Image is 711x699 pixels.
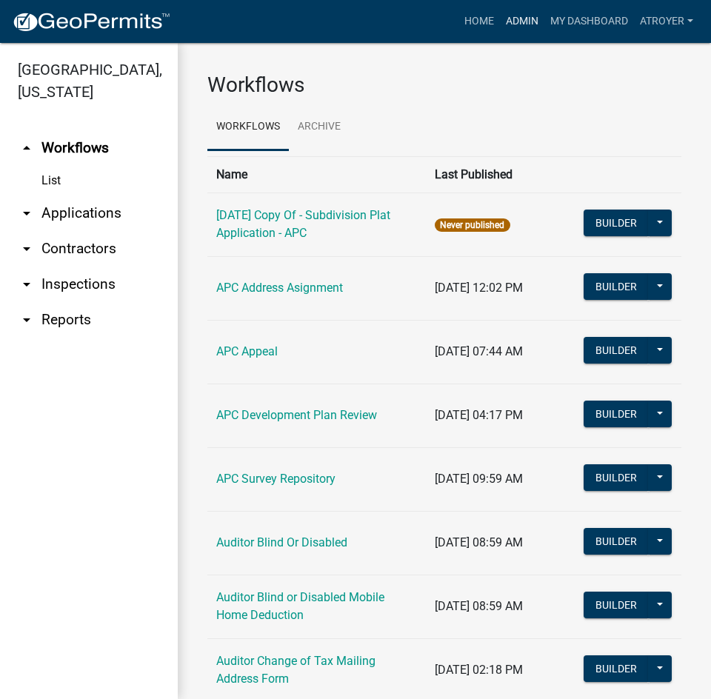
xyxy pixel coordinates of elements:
[584,655,649,682] button: Builder
[435,281,523,295] span: [DATE] 12:02 PM
[544,7,634,36] a: My Dashboard
[435,344,523,358] span: [DATE] 07:44 AM
[216,472,336,486] a: APC Survey Repository
[216,208,390,240] a: [DATE] Copy Of - Subdivision Plat Application - APC
[426,156,574,193] th: Last Published
[584,337,649,364] button: Builder
[216,654,375,686] a: Auditor Change of Tax Mailing Address Form
[207,156,426,193] th: Name
[216,281,343,295] a: APC Address Asignment
[458,7,500,36] a: Home
[216,535,347,549] a: Auditor Blind Or Disabled
[216,590,384,622] a: Auditor Blind or Disabled Mobile Home Deduction
[584,401,649,427] button: Builder
[435,599,523,613] span: [DATE] 08:59 AM
[207,104,289,151] a: Workflows
[18,311,36,329] i: arrow_drop_down
[18,204,36,222] i: arrow_drop_down
[435,472,523,486] span: [DATE] 09:59 AM
[435,535,523,549] span: [DATE] 08:59 AM
[18,240,36,258] i: arrow_drop_down
[18,275,36,293] i: arrow_drop_down
[435,218,510,232] span: Never published
[584,592,649,618] button: Builder
[584,464,649,491] button: Builder
[435,408,523,422] span: [DATE] 04:17 PM
[584,210,649,236] button: Builder
[216,408,377,422] a: APC Development Plan Review
[634,7,699,36] a: atroyer
[584,273,649,300] button: Builder
[584,528,649,555] button: Builder
[435,663,523,677] span: [DATE] 02:18 PM
[207,73,681,98] h3: Workflows
[289,104,350,151] a: Archive
[500,7,544,36] a: Admin
[216,344,278,358] a: APC Appeal
[18,139,36,157] i: arrow_drop_up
